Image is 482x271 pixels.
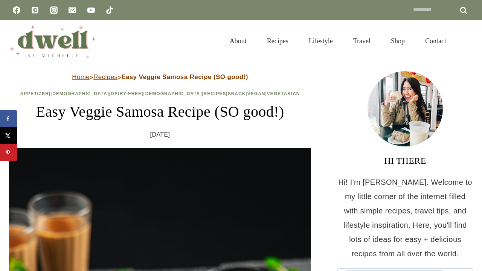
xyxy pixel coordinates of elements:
[415,28,456,54] a: Contact
[65,3,80,18] a: Email
[20,91,49,96] a: Appetizer
[337,154,473,167] h3: HI THERE
[72,73,248,81] span: » »
[72,73,90,81] a: Home
[9,100,311,123] h1: Easy Veggie Samosa Recipe (SO good!)
[204,91,226,96] a: Recipes
[150,129,170,140] time: [DATE]
[381,28,415,54] a: Shop
[9,24,96,58] img: DWELL by michelle
[102,3,117,18] a: TikTok
[220,28,456,54] nav: Primary Navigation
[228,91,246,96] a: Snack
[46,3,61,18] a: Instagram
[121,73,248,81] strong: Easy Veggie Samosa Recipe (SO good!)
[343,28,381,54] a: Travel
[257,28,299,54] a: Recipes
[111,91,142,96] a: Dairy-Free
[220,28,257,54] a: About
[247,91,265,96] a: Vegan
[27,3,43,18] a: Pinterest
[337,175,473,261] p: Hi! I'm [PERSON_NAME]. Welcome to my little corner of the internet filled with simple recipes, tr...
[299,28,343,54] a: Lifestyle
[143,91,202,96] a: [DEMOGRAPHIC_DATA]
[84,3,99,18] a: YouTube
[93,73,117,81] a: Recipes
[9,3,24,18] a: Facebook
[460,35,473,47] button: View Search Form
[20,91,300,96] span: | | | | | | |
[267,91,300,96] a: Vegetarian
[50,91,109,96] a: [DEMOGRAPHIC_DATA]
